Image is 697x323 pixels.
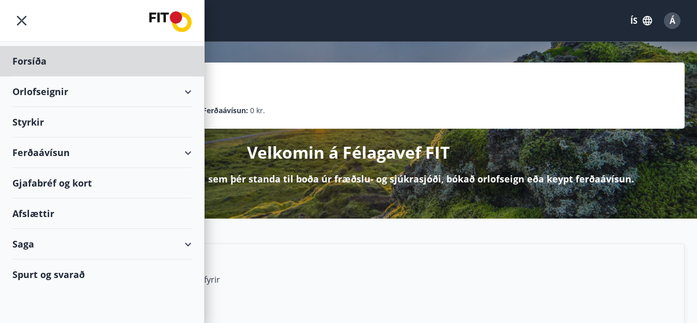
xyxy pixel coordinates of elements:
[660,8,685,33] button: Á
[64,172,634,186] p: Hér getur þú sótt um þá styrki sem þér standa til boða úr fræðslu- og sjúkrasjóði, bókað orlofsei...
[12,46,192,76] div: Forsíða
[12,229,192,259] div: Saga
[12,11,31,30] button: menu
[12,76,192,107] div: Orlofseignir
[203,105,248,116] p: Ferðaávísun :
[625,11,658,30] button: ÍS
[247,141,450,164] p: Velkomin á Félagavef FIT
[12,137,192,168] div: Ferðaávísun
[149,11,192,32] img: union_logo
[12,259,192,289] div: Spurt og svarað
[670,15,675,26] span: Á
[12,198,192,229] div: Afslættir
[12,168,192,198] div: Gjafabréf og kort
[12,107,192,137] div: Styrkir
[250,105,265,116] span: 0 kr.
